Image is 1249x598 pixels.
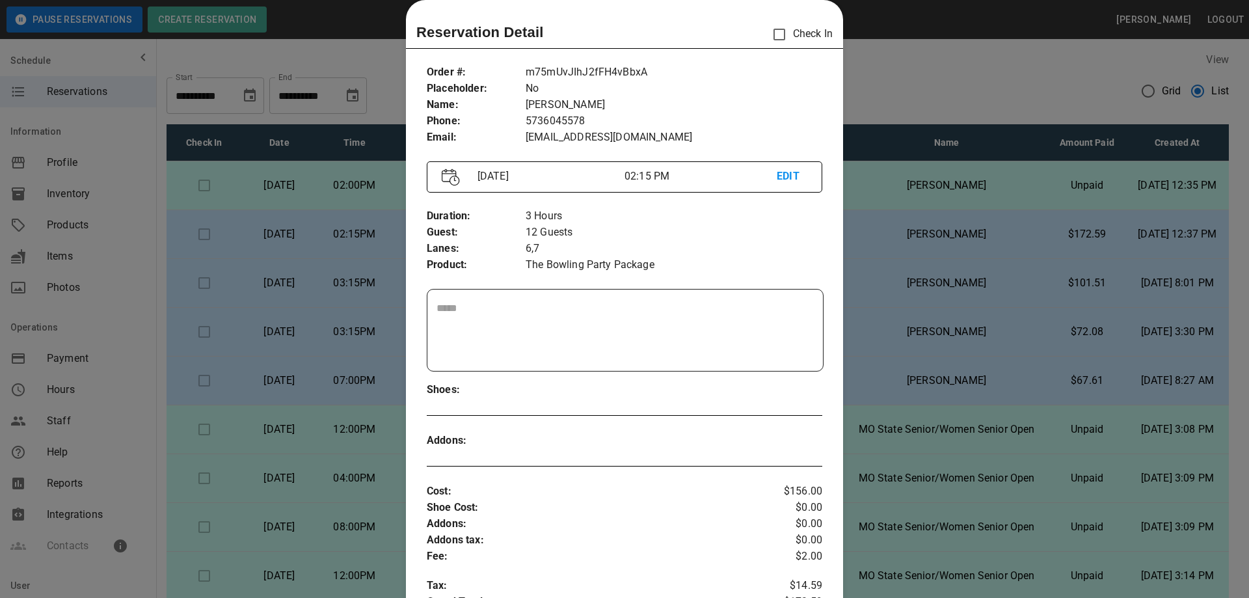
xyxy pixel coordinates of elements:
p: Check In [766,21,833,48]
p: [DATE] [472,169,624,184]
p: $0.00 [757,532,822,549]
p: Addons : [427,516,757,532]
p: Name : [427,97,526,113]
p: $2.00 [757,549,822,565]
p: Order # : [427,64,526,81]
p: 02:15 PM [624,169,777,184]
p: $156.00 [757,483,822,500]
p: 5736045578 [526,113,822,129]
p: Cost : [427,483,757,500]
p: Shoe Cost : [427,500,757,516]
p: 3 Hours [526,208,822,224]
p: Shoes : [427,382,526,398]
p: Fee : [427,549,757,565]
p: Reservation Detail [416,21,544,43]
p: [EMAIL_ADDRESS][DOMAIN_NAME] [526,129,822,146]
p: No [526,81,822,97]
p: Addons : [427,433,526,449]
p: Lanes : [427,241,526,257]
p: Phone : [427,113,526,129]
p: 12 Guests [526,224,822,241]
p: Tax : [427,578,757,594]
p: Product : [427,257,526,273]
p: m75mUvJIhJ2fFH4vBbxA [526,64,822,81]
p: 6,7 [526,241,822,257]
p: Placeholder : [427,81,526,97]
p: Addons tax : [427,532,757,549]
p: The Bowling Party Package [526,257,822,273]
p: $14.59 [757,578,822,594]
p: Email : [427,129,526,146]
p: [PERSON_NAME] [526,97,822,113]
p: $0.00 [757,516,822,532]
p: Guest : [427,224,526,241]
img: Vector [442,169,460,186]
p: $0.00 [757,500,822,516]
p: EDIT [777,169,807,185]
p: Duration : [427,208,526,224]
